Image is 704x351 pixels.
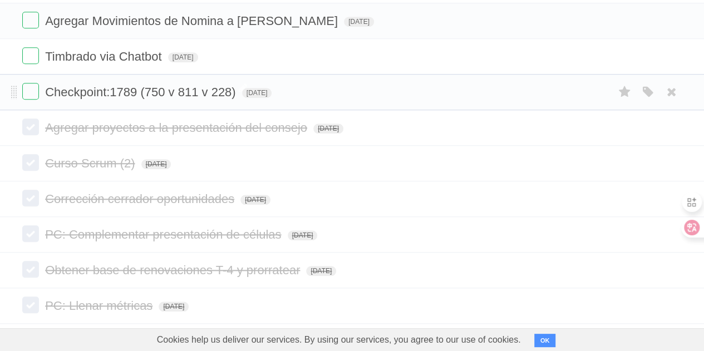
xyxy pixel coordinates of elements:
[22,83,39,100] label: Done
[22,118,39,135] label: Done
[313,123,343,134] span: [DATE]
[22,12,39,28] label: Done
[45,14,341,28] span: Agregar Movimientos de Nomina a [PERSON_NAME]
[22,190,39,206] label: Done
[168,52,198,62] span: [DATE]
[45,192,237,206] span: Corrección cerrador oportunidades
[22,225,39,242] label: Done
[22,261,39,278] label: Done
[45,228,284,241] span: PC: Complementar presentación de células
[240,195,270,205] span: [DATE]
[344,17,374,27] span: [DATE]
[288,230,318,240] span: [DATE]
[242,88,272,98] span: [DATE]
[159,301,189,312] span: [DATE]
[45,299,155,313] span: PC: Llenar métricas
[45,121,310,135] span: Agregar proyectos a la presentación del consejo
[22,154,39,171] label: Done
[45,85,238,99] span: Checkpoint:1789 (750 v 811 v 228)
[614,83,635,101] label: Star task
[306,266,336,276] span: [DATE]
[22,47,39,64] label: Done
[146,329,532,351] span: Cookies help us deliver our services. By using our services, you agree to our use of cookies.
[22,296,39,313] label: Done
[534,334,556,347] button: OK
[45,263,303,277] span: Obtener base de renovaciones T-4 y prorratear
[141,159,171,169] span: [DATE]
[45,156,137,170] span: Curso Scrum (2)
[45,50,165,63] span: Timbrado via Chatbot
